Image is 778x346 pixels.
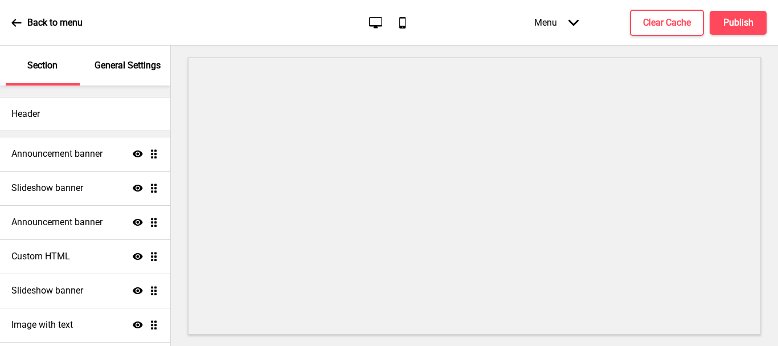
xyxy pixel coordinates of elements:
[11,7,83,38] a: Back to menu
[710,11,767,35] button: Publish
[11,250,70,263] h4: Custom HTML
[27,17,83,29] p: Back to menu
[11,148,103,160] h4: Announcement banner
[27,59,58,72] p: Section
[11,216,103,229] h4: Announcement banner
[11,284,83,297] h4: Slideshow banner
[11,108,40,120] h4: Header
[630,10,704,36] button: Clear Cache
[11,319,73,331] h4: Image with text
[723,17,754,29] h4: Publish
[11,182,83,194] h4: Slideshow banner
[95,59,161,72] p: General Settings
[643,17,691,29] h4: Clear Cache
[523,6,590,39] div: Menu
